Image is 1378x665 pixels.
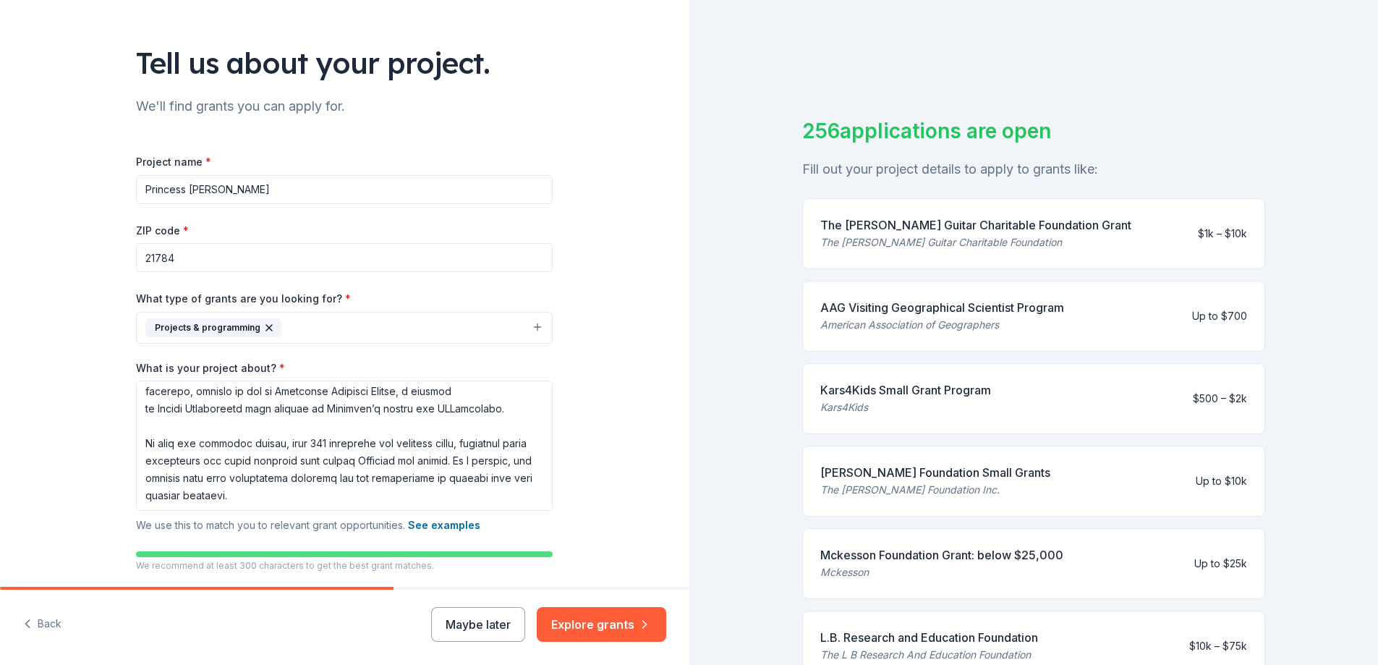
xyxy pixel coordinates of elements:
div: $10k – $75k [1189,638,1247,655]
div: 256 applications are open [802,116,1265,146]
div: The [PERSON_NAME] Foundation Inc. [820,481,1050,499]
button: Projects & programming [136,312,553,344]
div: American Association of Geographers [820,316,1064,334]
div: Up to $700 [1192,308,1247,325]
div: The [PERSON_NAME] Guitar Charitable Foundation Grant [820,216,1131,234]
input: After school program [136,175,553,204]
button: Explore grants [537,607,666,642]
button: See examples [408,517,480,534]
div: Up to $25k [1194,555,1247,572]
div: L.B. Research and Education Foundation [820,629,1038,646]
div: The L B Research And Education Foundation [820,646,1038,664]
div: [PERSON_NAME] Foundation Small Grants [820,464,1050,481]
label: Project name [136,155,211,169]
div: Fill out your project details to apply to grants like: [802,158,1265,181]
label: What type of grants are you looking for? [136,292,351,306]
textarea: Loremi Dolorsitame, c 619 a3 eli seddoe temporincidi utlab et Dolorem Aliqua, enimadm VE, QU nos ... [136,381,553,511]
div: Up to $10k [1196,473,1247,490]
div: $1k – $10k [1198,225,1247,242]
div: Mckesson [820,564,1063,581]
div: Mckesson Foundation Grant: below $25,000 [820,546,1063,564]
button: Back [23,609,61,640]
div: The [PERSON_NAME] Guitar Charitable Foundation [820,234,1131,251]
button: Maybe later [431,607,525,642]
div: Projects & programming [145,318,281,337]
div: We'll find grants you can apply for. [136,95,553,118]
input: 12345 (U.S. only) [136,243,553,272]
label: ZIP code [136,224,189,238]
div: $500 – $2k [1193,390,1247,407]
div: Kars4Kids Small Grant Program [820,381,991,399]
div: Tell us about your project. [136,43,553,83]
div: Kars4Kids [820,399,991,416]
p: We recommend at least 300 characters to get the best grant matches. [136,560,553,572]
div: AAG Visiting Geographical Scientist Program [820,299,1064,316]
label: What is your project about? [136,361,285,376]
span: We use this to match you to relevant grant opportunities. [136,519,480,531]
